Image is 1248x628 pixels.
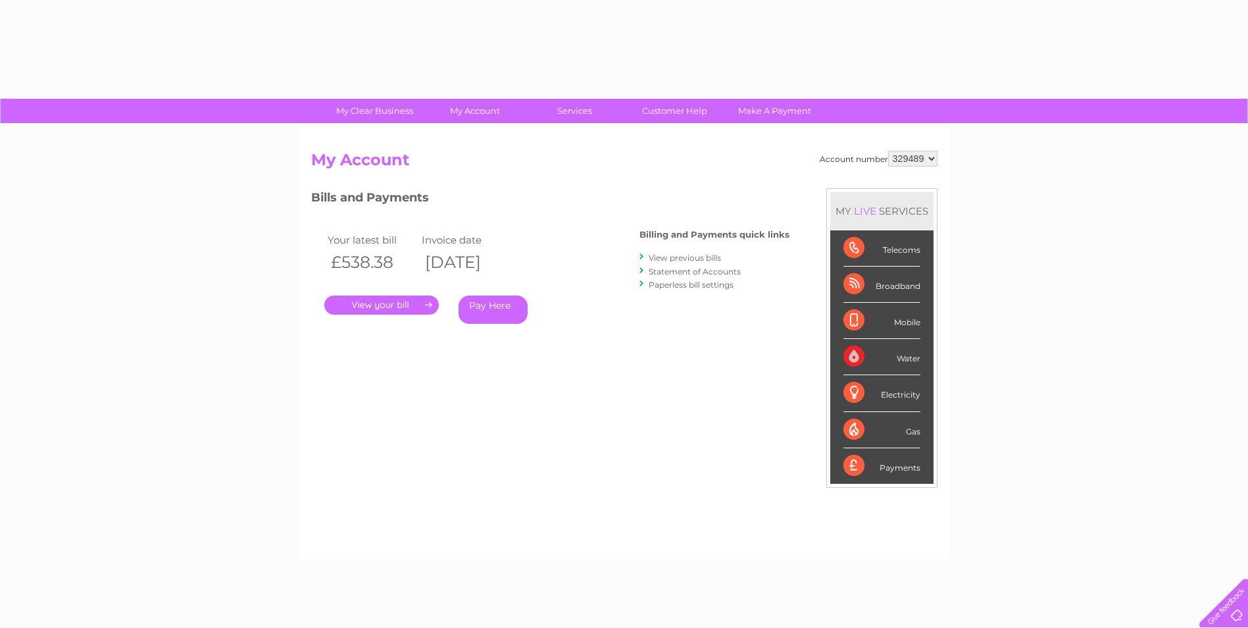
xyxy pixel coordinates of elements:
[324,296,439,315] a: .
[320,99,429,123] a: My Clear Business
[311,151,937,176] h2: My Account
[420,99,529,123] a: My Account
[843,303,920,339] div: Mobile
[459,296,528,324] a: Pay Here
[649,267,741,276] a: Statement of Accounts
[649,280,734,290] a: Paperless bill settings
[520,99,629,123] a: Services
[820,151,937,167] div: Account number
[843,412,920,448] div: Gas
[843,375,920,411] div: Electricity
[843,448,920,484] div: Payments
[843,230,920,267] div: Telecoms
[851,205,879,217] div: LIVE
[830,192,934,230] div: MY SERVICES
[324,249,419,276] th: £538.38
[620,99,729,123] a: Customer Help
[843,267,920,303] div: Broadband
[649,253,721,263] a: View previous bills
[639,230,789,240] h4: Billing and Payments quick links
[311,188,789,211] h3: Bills and Payments
[418,231,513,249] td: Invoice date
[720,99,829,123] a: Make A Payment
[324,231,419,249] td: Your latest bill
[418,249,513,276] th: [DATE]
[843,339,920,375] div: Water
